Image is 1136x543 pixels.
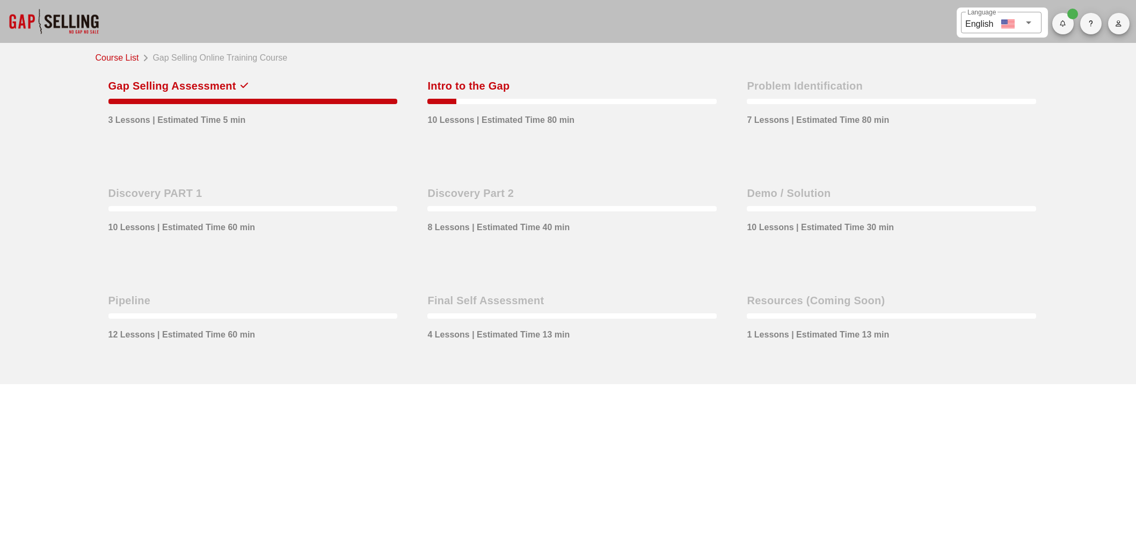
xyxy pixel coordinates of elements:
div: Demo / Solution [747,185,831,202]
div: Pipeline [108,292,151,309]
a: Course List [96,49,143,64]
div: English [965,15,993,31]
div: 8 Lessons | Estimated Time 40 min [427,216,570,234]
div: Problem Identification [747,77,863,94]
div: Discovery Part 2 [427,185,514,202]
div: Intro to the Gap [427,77,509,94]
div: Final Self Assessment [427,292,544,309]
div: Gap Selling Online Training Course [148,49,287,64]
div: 10 Lessons | Estimated Time 30 min [747,216,894,234]
label: Language [967,9,996,17]
div: 7 Lessons | Estimated Time 80 min [747,108,889,127]
div: Gap Selling Assessment [108,77,236,94]
span: Badge [1067,9,1078,19]
div: 10 Lessons | Estimated Time 80 min [427,108,574,127]
div: 1 Lessons | Estimated Time 13 min [747,323,889,341]
div: Discovery PART 1 [108,185,202,202]
div: 12 Lessons | Estimated Time 60 min [108,323,256,341]
div: LanguageEnglish [961,12,1042,33]
div: 3 Lessons | Estimated Time 5 min [108,108,246,127]
div: Resources (Coming Soon) [747,292,885,309]
div: 4 Lessons | Estimated Time 13 min [427,323,570,341]
div: 10 Lessons | Estimated Time 60 min [108,216,256,234]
